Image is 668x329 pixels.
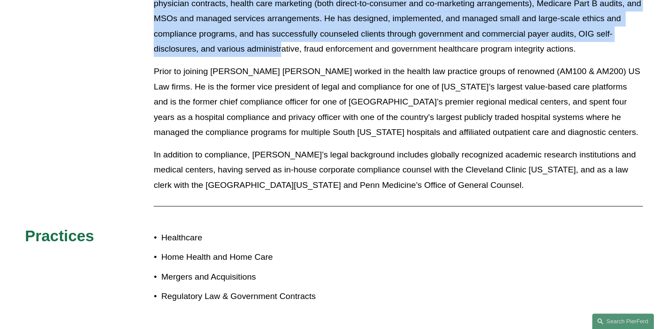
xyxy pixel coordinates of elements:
a: Search this site [592,314,654,329]
p: Prior to joining [PERSON_NAME] [PERSON_NAME] worked in the health law practice groups of renowned... [154,64,643,140]
p: Healthcare [161,230,334,246]
span: Practices [25,227,94,244]
p: Regulatory Law & Government Contracts [161,289,334,304]
p: Mergers and Acquisitions [161,269,334,285]
p: In addition to compliance, [PERSON_NAME]’s legal background includes globally recognized academic... [154,147,643,193]
p: Home Health and Home Care [161,250,334,265]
